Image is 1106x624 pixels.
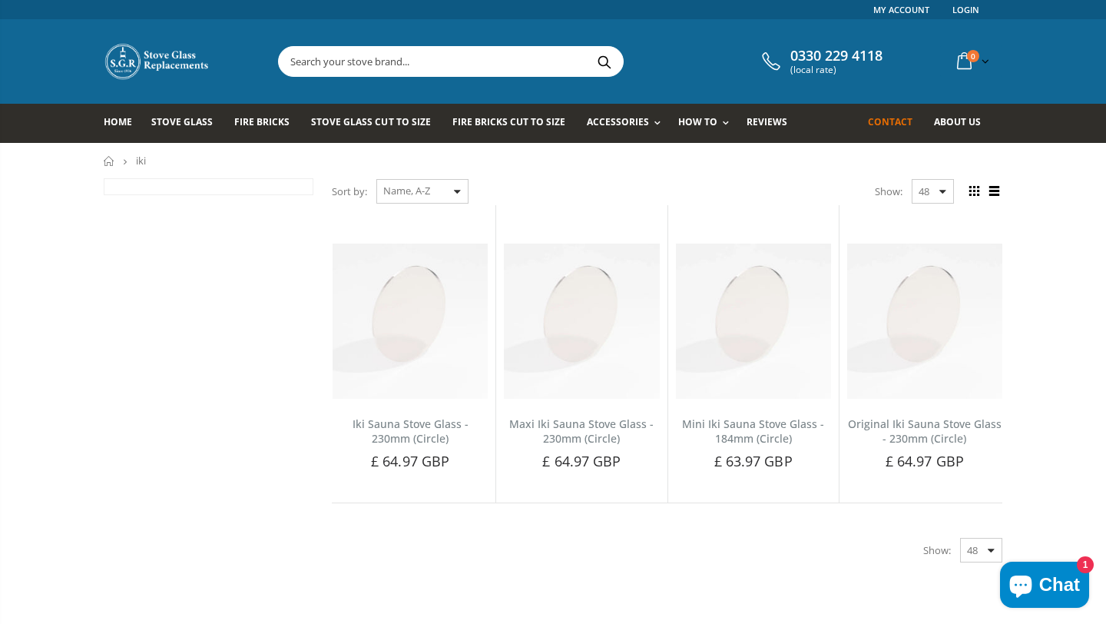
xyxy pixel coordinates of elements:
[136,154,146,168] span: iki
[714,452,793,470] span: £ 63.97 GBP
[923,538,951,563] span: Show:
[965,183,982,200] span: Grid view
[353,417,469,446] a: Iki Sauna Stove Glass - 230mm (Circle)
[682,417,824,446] a: Mini Iki Sauna Stove Glass - 184mm (Circle)
[311,104,442,143] a: Stove Glass Cut To Size
[678,115,717,128] span: How To
[676,244,831,399] img: Mini Iki Sauna stove glass
[886,452,964,470] span: £ 64.97 GBP
[678,104,737,143] a: How To
[371,452,449,470] span: £ 64.97 GBP
[509,417,654,446] a: Maxi Iki Sauna Stove Glass - 230mm (Circle)
[790,48,882,65] span: 0330 229 4118
[311,115,430,128] span: Stove Glass Cut To Size
[790,65,882,75] span: (local rate)
[332,178,367,205] span: Sort by:
[847,244,1002,399] img: Original Iki Sauna stove glass
[452,104,577,143] a: Fire Bricks Cut To Size
[875,179,902,204] span: Show:
[868,104,924,143] a: Contact
[333,244,488,399] img: Iki Sauna stove glass
[747,115,787,128] span: Reviews
[104,156,115,166] a: Home
[934,115,981,128] span: About us
[104,42,211,81] img: Stove Glass Replacement
[967,50,979,62] span: 0
[104,104,144,143] a: Home
[452,115,565,128] span: Fire Bricks Cut To Size
[279,47,795,76] input: Search your stove brand...
[951,46,992,76] a: 0
[587,115,649,128] span: Accessories
[104,115,132,128] span: Home
[934,104,992,143] a: About us
[234,115,290,128] span: Fire Bricks
[587,104,668,143] a: Accessories
[848,417,1002,446] a: Original Iki Sauna Stove Glass - 230mm (Circle)
[747,104,799,143] a: Reviews
[758,48,882,75] a: 0330 229 4118 (local rate)
[985,183,1002,200] span: List view
[151,104,224,143] a: Stove Glass
[542,452,621,470] span: £ 64.97 GBP
[504,244,659,399] img: Maxi Iki Sauna stove glass
[868,115,912,128] span: Contact
[234,104,301,143] a: Fire Bricks
[151,115,213,128] span: Stove Glass
[587,47,621,76] button: Search
[995,562,1094,612] inbox-online-store-chat: Shopify online store chat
